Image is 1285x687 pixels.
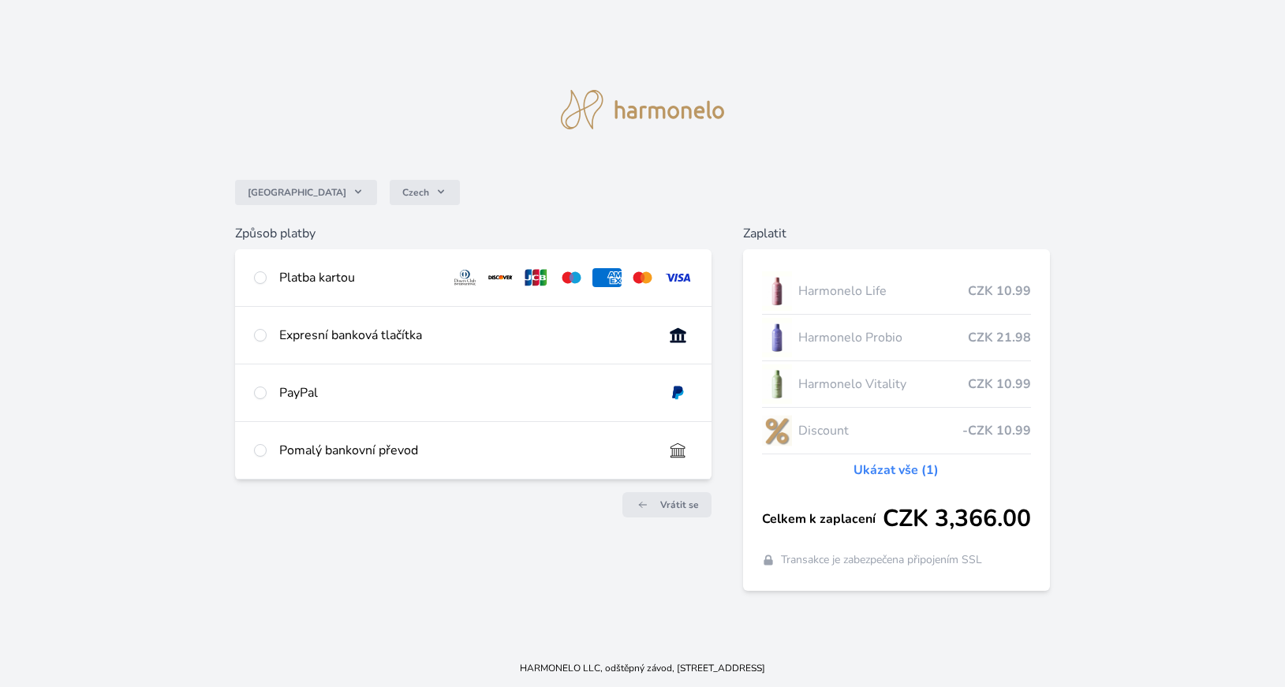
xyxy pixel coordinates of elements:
[557,268,586,287] img: maestro.svg
[968,328,1031,347] span: CZK 21.98
[743,224,1050,243] h6: Zaplatit
[968,375,1031,394] span: CZK 10.99
[628,268,657,287] img: mc.svg
[968,282,1031,301] span: CZK 10.99
[854,461,939,480] a: Ukázat vše (1)
[781,552,982,568] span: Transakce je zabezpečena připojením SSL
[279,326,651,345] div: Expresní banková tlačítka
[592,268,622,287] img: amex.svg
[663,441,693,460] img: bankTransfer_IBAN.svg
[762,271,792,311] img: CLEAN_LIFE_se_stinem_x-lo.jpg
[798,282,968,301] span: Harmonelo Life
[663,268,693,287] img: visa.svg
[883,505,1031,533] span: CZK 3,366.00
[279,383,651,402] div: PayPal
[561,90,725,129] img: logo.svg
[521,268,551,287] img: jcb.svg
[660,498,699,511] span: Vrátit se
[663,326,693,345] img: onlineBanking_CZ.svg
[762,411,792,450] img: discount-lo.png
[622,492,712,517] a: Vrátit se
[762,318,792,357] img: CLEAN_PROBIO_se_stinem_x-lo.jpg
[235,180,377,205] button: [GEOGRAPHIC_DATA]
[663,383,693,402] img: paypal.svg
[235,224,712,243] h6: Způsob platby
[390,180,460,205] button: Czech
[279,268,438,287] div: Platba kartou
[798,375,968,394] span: Harmonelo Vitality
[279,441,651,460] div: Pomalý bankovní převod
[798,421,962,440] span: Discount
[450,268,480,287] img: diners.svg
[486,268,515,287] img: discover.svg
[402,186,429,199] span: Czech
[248,186,346,199] span: [GEOGRAPHIC_DATA]
[798,328,968,347] span: Harmonelo Probio
[962,421,1031,440] span: -CZK 10.99
[762,364,792,404] img: CLEAN_VITALITY_se_stinem_x-lo.jpg
[762,510,883,528] span: Celkem k zaplacení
